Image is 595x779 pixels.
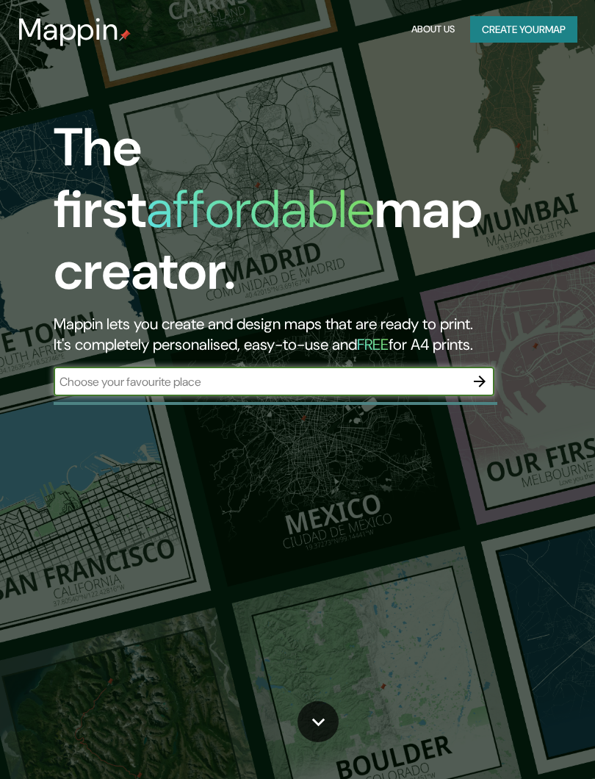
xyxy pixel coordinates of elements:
button: Create yourmap [470,16,577,43]
h3: Mappin [18,12,119,47]
h5: FREE [357,334,389,355]
h2: Mappin lets you create and design maps that are ready to print. It's completely personalised, eas... [54,314,530,355]
button: About Us [408,16,458,43]
h1: The first map creator. [54,117,530,314]
input: Choose your favourite place [54,373,465,390]
img: mappin-pin [119,29,131,41]
h1: affordable [146,175,375,243]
